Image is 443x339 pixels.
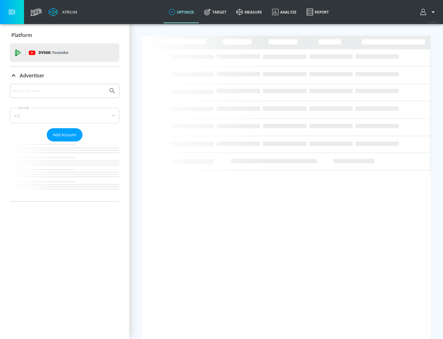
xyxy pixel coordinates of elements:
[10,141,119,201] nav: list of Advertiser
[60,9,77,15] div: Atrium
[20,72,44,79] p: Advertiser
[231,1,267,23] a: measure
[12,87,106,95] input: Search by name
[10,67,119,84] div: Advertiser
[10,27,119,44] div: Platform
[52,49,68,56] p: Youtube
[10,84,119,201] div: Advertiser
[53,131,76,138] span: Add Account
[10,43,119,62] div: DV360: Youtube
[10,108,119,123] div: A-Z
[38,49,68,56] p: DV360:
[164,1,199,23] a: optimize
[301,1,334,23] a: Report
[18,106,31,110] label: Sort By
[47,128,82,141] button: Add Account
[11,32,32,39] p: Platform
[267,1,301,23] a: Analyze
[428,20,437,24] span: v 4.24.0
[199,1,231,23] a: Target
[49,7,77,17] a: Atrium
